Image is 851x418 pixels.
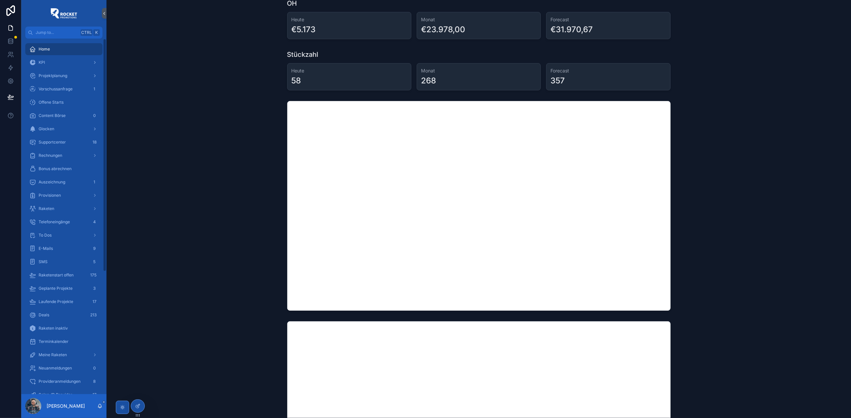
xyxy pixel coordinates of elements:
div: €31.970,67 [550,24,593,35]
h1: Stückzahl [287,50,319,59]
span: Raketen inaktiv [39,326,68,331]
h3: Heute [292,16,407,23]
span: Ctrl [81,29,93,36]
p: [PERSON_NAME] [47,403,85,409]
a: Deals213 [25,309,103,321]
span: Supportcenter [39,140,66,145]
div: 17 [91,391,99,399]
span: Laufende Projekte [39,299,73,304]
div: 8 [91,377,99,385]
span: K [94,30,99,35]
div: 213 [88,311,99,319]
a: Telefoneingänge4 [25,216,103,228]
a: Geplante Projekte3 [25,282,103,294]
a: SMS5 [25,256,103,268]
a: Offene Starts [25,96,103,108]
span: SMS [39,259,48,264]
a: Content Börse0 [25,110,103,122]
div: scrollable content [21,39,106,394]
a: Raketenstart offen175 [25,269,103,281]
span: Offene Starts [39,100,64,105]
div: €23.978,00 [421,24,465,35]
a: Terminkalender [25,336,103,348]
a: Laufende Projekte17 [25,296,103,308]
span: Vorschussanfrage [39,86,73,92]
div: 9 [91,245,99,253]
span: Glocken [39,126,54,132]
a: Raketen inaktiv [25,322,103,334]
span: Bonus abrechnen [39,166,72,171]
a: Provisionen [25,189,103,201]
h3: Forecast [550,16,666,23]
span: Auszeichnung [39,179,65,185]
a: Bonus abrechnen [25,163,103,175]
div: 4 [91,218,99,226]
div: 17 [91,298,99,306]
a: To Dos [25,229,103,241]
div: €5.173 [292,24,316,35]
span: Telefoneingänge [39,219,70,225]
a: Glocken [25,123,103,135]
span: Projektplanung [39,73,67,78]
div: 5 [91,258,99,266]
span: Content Börse [39,113,66,118]
span: Raketenstart offen [39,272,74,278]
div: 1 [91,178,99,186]
span: Geplante Projekte [39,286,73,291]
div: 268 [421,75,436,86]
div: 0 [91,364,99,372]
a: Sales-ID Provider17 [25,389,103,401]
span: E-Mails [39,246,53,251]
span: Rechnungen [39,153,62,158]
a: KPI [25,56,103,68]
a: Home [25,43,103,55]
span: Provisionen [39,193,61,198]
div: 58 [292,75,301,86]
h3: Forecast [550,67,666,74]
div: 0 [91,112,99,120]
span: Terminkalender [39,339,69,344]
div: 175 [88,271,99,279]
a: Raketen [25,203,103,215]
span: Meine Raketen [39,352,67,358]
a: Vorschussanfrage1 [25,83,103,95]
span: Neuanmeldungen [39,366,72,371]
a: Rechnungen [25,150,103,161]
a: Projektplanung [25,70,103,82]
a: E-Mails9 [25,243,103,255]
span: Provideranmeldungen [39,379,81,384]
span: Deals [39,312,49,318]
h3: Heute [292,67,407,74]
span: Sales-ID Provider [39,392,72,397]
span: To Dos [39,233,52,238]
a: Meine Raketen [25,349,103,361]
div: 3 [91,284,99,292]
span: KPI [39,60,45,65]
img: App logo [51,8,77,19]
span: Raketen [39,206,54,211]
a: Neuanmeldungen0 [25,362,103,374]
a: Provideranmeldungen8 [25,375,103,387]
span: Home [39,47,50,52]
div: 357 [550,75,565,86]
div: 1 [91,85,99,93]
h3: Monat [421,16,536,23]
h3: Monat [421,67,536,74]
button: Jump to...CtrlK [25,27,103,39]
div: 18 [91,138,99,146]
span: Jump to... [36,30,78,35]
a: Supportcenter18 [25,136,103,148]
a: Auszeichnung1 [25,176,103,188]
